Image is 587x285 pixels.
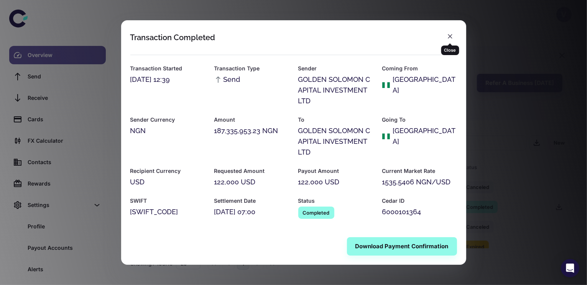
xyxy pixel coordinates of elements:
div: NGN [130,125,205,136]
div: [GEOGRAPHIC_DATA] [393,125,457,147]
h6: Sender [298,64,373,73]
h6: Requested Amount [214,167,289,175]
div: Transaction Completed [130,33,215,42]
h6: Current Market Rate [382,167,457,175]
h6: Amount [214,116,289,124]
div: [DATE] 12:39 [130,74,205,85]
span: Send [214,74,240,85]
div: Open Intercom Messenger [561,259,579,277]
h6: SWIFT [130,197,205,205]
h6: Recipient Currency [130,167,205,175]
div: 6000101364 [382,207,457,217]
div: 1535.5406 NGN/USD [382,177,457,187]
h6: To [298,116,373,124]
div: [SWIFT_CODE] [130,207,205,217]
div: GOLDEN SOLOMON CAPITAL INVESTMENT LTD [298,74,373,106]
button: Download Payment Confirmation [347,237,457,256]
div: Close [441,46,459,55]
div: USD [130,177,205,187]
h6: Status [298,197,373,205]
div: 122,000 USD [214,177,289,187]
h6: Transaction Started [130,64,205,73]
h6: Sender Currency [130,116,205,124]
div: 122,000 USD [298,177,373,187]
h6: Settlement Date [214,197,289,205]
h6: Coming From [382,64,457,73]
h6: Going To [382,116,457,124]
div: [GEOGRAPHIC_DATA] [393,74,457,96]
h6: Payout Amount [298,167,373,175]
div: 187,335,953.23 NGN [214,125,289,136]
div: GOLDEN SOLOMON CAPITAL INVESTMENT LTD [298,125,373,158]
div: [DATE] 07:00 [214,207,289,217]
span: Completed [298,209,334,217]
h6: Transaction Type [214,64,289,73]
h6: Cedar ID [382,197,457,205]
